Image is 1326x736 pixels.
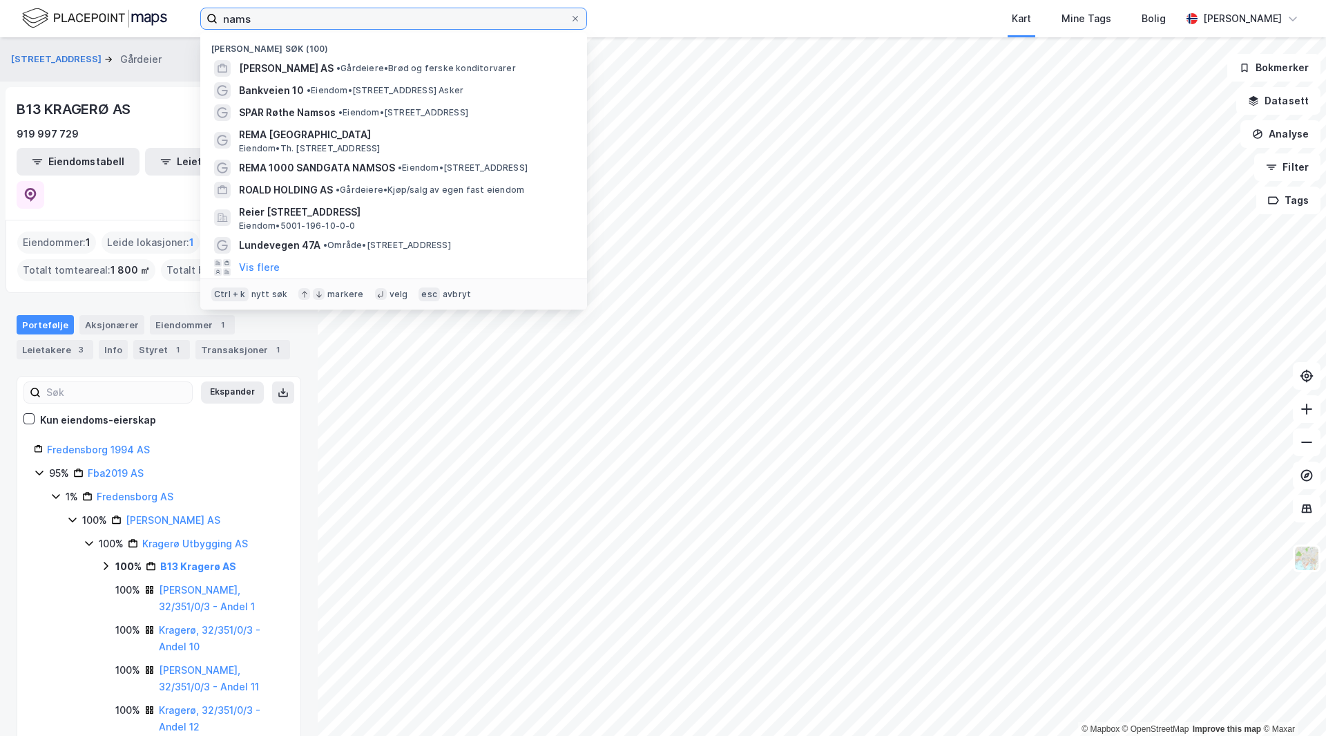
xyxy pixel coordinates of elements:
[159,664,259,692] a: [PERSON_NAME], 32/351/0/3 - Andel 11
[115,582,140,598] div: 100%
[40,412,156,428] div: Kun eiendoms-eierskap
[82,512,107,529] div: 100%
[88,467,144,479] a: Fba2019 AS
[171,343,184,357] div: 1
[239,82,304,99] span: Bankveien 10
[307,85,311,95] span: •
[307,85,463,96] span: Eiendom • [STREET_ADDRESS] Asker
[1227,54,1320,82] button: Bokmerker
[1122,724,1189,734] a: OpenStreetMap
[239,60,334,77] span: [PERSON_NAME] AS
[1256,187,1320,214] button: Tags
[251,289,288,300] div: nytt søk
[47,444,150,455] a: Fredensborg 1994 AS
[239,143,381,154] span: Eiendom • Th. [STREET_ADDRESS]
[336,63,340,73] span: •
[336,185,524,196] span: Gårdeiere • Kjøp/salg av egen fast eiendom
[142,538,248,549] a: Kragerø Utbygging AS
[323,240,451,251] span: Område • [STREET_ADDRESS]
[239,160,395,176] span: REMA 1000 SANDGATA NAMSOS
[74,343,88,357] div: 3
[1254,153,1320,181] button: Filter
[150,315,235,334] div: Eiendommer
[201,381,264,404] button: Ekspander
[17,148,140,176] button: Eiendomstabell
[86,234,90,251] span: 1
[99,340,128,359] div: Info
[338,107,468,118] span: Eiendom • [STREET_ADDRESS]
[239,220,356,232] span: Eiendom • 5001-196-10-0-0
[1061,10,1111,27] div: Mine Tags
[1294,545,1320,572] img: Z
[66,489,78,505] div: 1%
[1203,10,1282,27] div: [PERSON_NAME]
[1142,10,1166,27] div: Bolig
[115,702,140,719] div: 100%
[161,259,293,281] div: Totalt byggareal :
[271,343,285,357] div: 1
[160,560,236,572] a: B13 Kragerø AS
[218,8,570,29] input: Søk på adresse, matrikkel, gårdeiere, leietakere eller personer
[120,51,162,68] div: Gårdeier
[189,234,194,251] span: 1
[159,584,255,612] a: [PERSON_NAME], 32/351/0/3 - Andel 1
[1082,724,1120,734] a: Mapbox
[1240,120,1320,148] button: Analyse
[398,162,402,173] span: •
[102,232,200,254] div: Leide lokasjoner :
[99,536,124,552] div: 100%
[211,287,249,301] div: Ctrl + k
[97,491,173,502] a: Fredensborg AS
[115,622,140,639] div: 100%
[11,53,104,66] button: [STREET_ADDRESS]
[1193,724,1261,734] a: Improve this map
[17,259,155,281] div: Totalt tomteareal :
[239,182,333,198] span: ROALD HOLDING AS
[239,204,570,220] span: Reier [STREET_ADDRESS]
[17,340,93,359] div: Leietakere
[239,259,280,276] button: Vis flere
[79,315,144,334] div: Aksjonærer
[126,514,220,526] a: [PERSON_NAME] AS
[159,624,260,652] a: Kragerø, 32/351/0/3 - Andel 10
[195,340,290,359] div: Transaksjoner
[133,340,190,359] div: Styret
[159,704,260,733] a: Kragerø, 32/351/0/3 - Andel 12
[17,315,74,334] div: Portefølje
[336,185,340,195] span: •
[22,6,167,30] img: logo.f888ab2527a4732fd821a326f86c7f29.svg
[17,126,79,142] div: 919 997 729
[115,662,140,679] div: 100%
[49,465,69,482] div: 95%
[200,32,587,57] div: [PERSON_NAME] søk (100)
[1257,670,1326,736] iframe: Chat Widget
[215,318,229,332] div: 1
[41,382,192,403] input: Søk
[17,98,133,120] div: B13 KRAGERØ AS
[115,558,142,575] div: 100%
[338,107,343,117] span: •
[239,237,320,254] span: Lundevegen 47A
[1257,670,1326,736] div: Kontrollprogram for chat
[336,63,516,74] span: Gårdeiere • Brød og ferske konditorvarer
[1236,87,1320,115] button: Datasett
[323,240,327,250] span: •
[17,232,96,254] div: Eiendommer :
[1012,10,1031,27] div: Kart
[327,289,363,300] div: markere
[443,289,471,300] div: avbryt
[398,162,528,173] span: Eiendom • [STREET_ADDRESS]
[390,289,408,300] div: velg
[419,287,440,301] div: esc
[239,126,570,143] span: REMA [GEOGRAPHIC_DATA]
[239,104,336,121] span: SPAR Røthe Namsos
[145,148,268,176] button: Leietakertabell
[110,262,150,279] span: 1 800 ㎡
